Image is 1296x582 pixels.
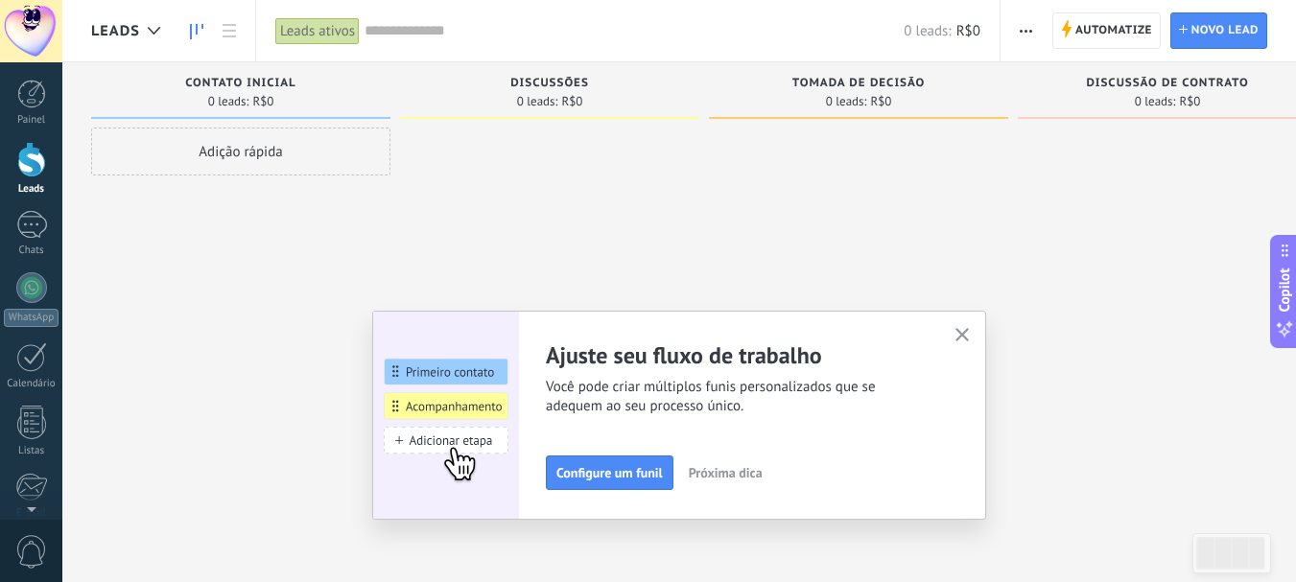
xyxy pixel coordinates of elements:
div: Listas [4,445,59,457]
div: WhatsApp [4,309,59,327]
span: Discussão de contrato [1086,77,1248,90]
span: Tomada de decisão [792,77,925,90]
span: R$0 [956,22,980,40]
h2: Ajuste seu fluxo de trabalho [546,340,931,370]
div: Contato inicial [101,77,381,93]
span: Você pode criar múltiplos funis personalizados que se adequem ao seu processo único. [546,378,931,416]
a: Lista [213,12,246,50]
span: Novo lead [1191,13,1259,48]
a: Automatize [1052,12,1161,49]
span: 0 leads: [904,22,951,40]
span: Leads [91,22,140,40]
button: Próxima dica [680,458,771,487]
span: Copilot [1275,268,1294,312]
div: Adição rápida [91,128,390,175]
button: Mais [1012,12,1040,49]
span: 0 leads: [1135,96,1176,107]
span: Configure um funil [556,466,663,479]
div: Painel [4,114,59,127]
span: 0 leads: [517,96,558,107]
span: R$0 [252,96,273,107]
button: Configure um funil [546,455,673,490]
span: Automatize [1075,13,1152,48]
div: Calendário [4,378,59,390]
div: Leads [4,183,59,196]
a: Novo lead [1170,12,1267,49]
div: Leads ativos [275,17,360,45]
div: Chats [4,244,59,257]
div: Discussões [410,77,690,93]
a: Leads [180,12,213,50]
span: Contato inicial [185,77,295,90]
span: Discussões [510,77,589,90]
span: R$0 [870,96,891,107]
div: Tomada de decisão [719,77,999,93]
span: R$0 [1179,96,1200,107]
span: R$0 [561,96,582,107]
span: 0 leads: [826,96,867,107]
span: Próxima dica [689,466,763,479]
span: 0 leads: [208,96,249,107]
